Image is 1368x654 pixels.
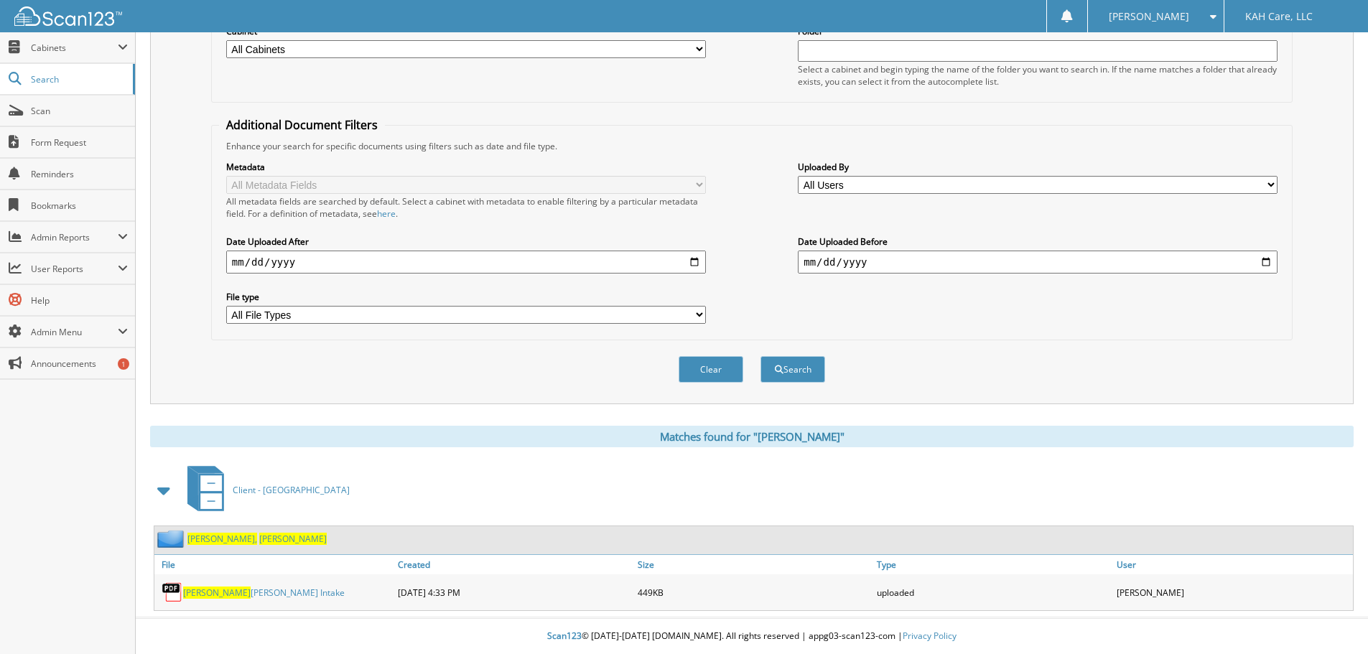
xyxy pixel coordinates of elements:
[31,105,128,117] span: Scan
[31,73,126,85] span: Search
[1245,12,1313,21] span: KAH Care, LLC
[179,462,350,518] a: Client - [GEOGRAPHIC_DATA]
[798,63,1278,88] div: Select a cabinet and begin typing the name of the folder you want to search in. If the name match...
[634,578,874,607] div: 449KB
[31,168,128,180] span: Reminders
[634,555,874,574] a: Size
[798,235,1278,248] label: Date Uploaded Before
[31,326,118,338] span: Admin Menu
[1109,12,1189,21] span: [PERSON_NAME]
[219,140,1285,152] div: Enhance your search for specific documents using filters such as date and file type.
[233,484,350,496] span: Client - [GEOGRAPHIC_DATA]
[377,207,396,220] a: here
[183,587,251,599] span: [PERSON_NAME]
[118,358,129,370] div: 1
[1296,585,1368,654] iframe: Chat Widget
[187,533,327,545] a: [PERSON_NAME], [PERSON_NAME]
[150,426,1354,447] div: Matches found for "[PERSON_NAME]"
[136,619,1368,654] div: © [DATE]-[DATE] [DOMAIN_NAME]. All rights reserved | appg03-scan123-com |
[31,136,128,149] span: Form Request
[183,587,345,599] a: [PERSON_NAME][PERSON_NAME] Intake
[259,533,327,545] span: [PERSON_NAME]
[31,231,118,243] span: Admin Reports
[31,294,128,307] span: Help
[798,161,1278,173] label: Uploaded By
[394,578,634,607] div: [DATE] 4:33 PM
[219,117,385,133] legend: Additional Document Filters
[394,555,634,574] a: Created
[31,200,128,212] span: Bookmarks
[903,630,957,642] a: Privacy Policy
[226,235,706,248] label: Date Uploaded After
[187,533,257,545] span: [PERSON_NAME],
[547,630,582,642] span: Scan123
[226,291,706,303] label: File type
[31,263,118,275] span: User Reports
[1113,578,1353,607] div: [PERSON_NAME]
[226,251,706,274] input: start
[162,581,183,603] img: PDF.png
[14,6,122,26] img: scan123-logo-white.svg
[873,555,1113,574] a: Type
[226,161,706,173] label: Metadata
[31,42,118,54] span: Cabinets
[1113,555,1353,574] a: User
[760,356,825,383] button: Search
[873,578,1113,607] div: uploaded
[798,251,1278,274] input: end
[679,356,743,383] button: Clear
[226,195,706,220] div: All metadata fields are searched by default. Select a cabinet with metadata to enable filtering b...
[31,358,128,370] span: Announcements
[154,555,394,574] a: File
[157,530,187,548] img: folder2.png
